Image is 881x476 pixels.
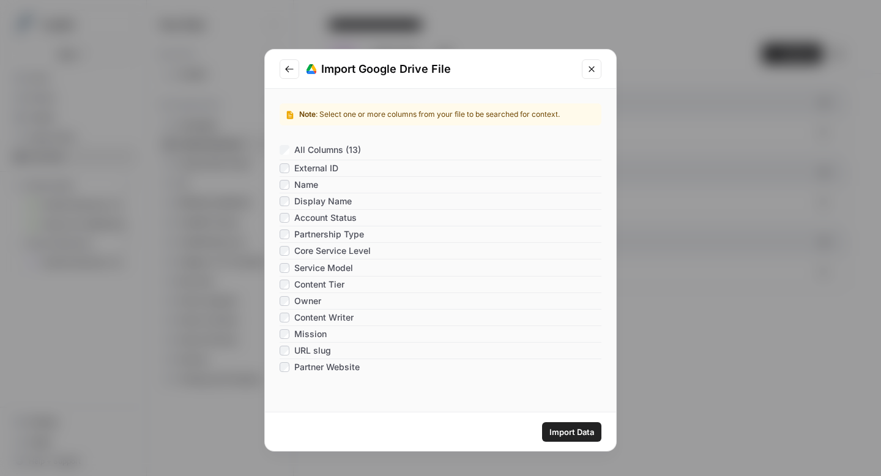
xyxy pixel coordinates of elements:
[294,311,354,324] span: Content Writer
[280,263,289,273] input: Service Model
[582,59,601,79] button: Close modal
[542,422,601,442] button: Import Data
[549,426,594,438] span: Import Data
[294,228,364,240] span: Partnership Type
[280,346,289,355] input: URL slug
[280,213,289,223] input: Account Status
[280,246,289,256] input: Core Service Level
[280,59,299,79] button: Go to previous step
[294,328,327,340] span: Mission
[294,344,331,357] span: URL slug
[280,229,289,239] input: Partnership Type
[280,163,289,173] input: External ID
[280,196,289,206] input: Display Name
[294,179,318,191] span: Name
[294,144,361,156] span: All Columns (13)
[294,195,352,207] span: Display Name
[307,61,574,78] div: Import Google Drive File
[280,296,289,306] input: Owner
[294,278,344,291] span: Content Tier
[294,162,338,174] span: External ID
[294,212,357,224] span: Account Status
[294,295,321,307] span: Owner
[294,361,360,373] span: Partner Website
[294,262,353,274] span: Service Model
[280,313,289,322] input: Content Writer
[280,145,289,155] input: All Columns (13)
[280,329,289,339] input: Mission
[299,110,316,119] span: Note
[280,280,289,289] input: Content Tier
[280,362,289,372] input: Partner Website
[316,110,560,119] span: : Select one or more columns from your file to be searched for context.
[280,180,289,190] input: Name
[294,245,371,257] span: Core Service Level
